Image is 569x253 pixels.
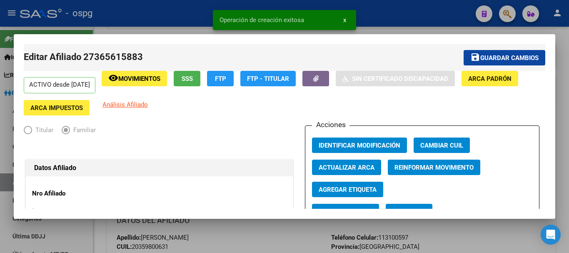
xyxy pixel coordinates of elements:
[336,71,455,86] button: Sin Certificado Discapacidad
[337,13,353,28] button: x
[30,104,83,112] span: ARCA Impuestos
[394,164,474,171] span: Reinformar Movimiento
[24,128,104,135] mat-radio-group: Elija una opción
[240,71,296,86] button: FTP - Titular
[319,186,377,193] span: Agregar Etiqueta
[464,50,545,65] button: Guardar cambios
[182,75,193,83] span: SSS
[215,75,226,83] span: FTP
[102,101,148,108] span: Análisis Afiliado
[34,163,284,173] h1: Datos Afiliado
[386,204,432,219] button: Categoria
[24,52,143,62] span: Editar Afiliado 27365615883
[220,16,304,24] span: Operación de creación exitosa
[70,125,96,135] span: Familiar
[388,160,480,175] button: Reinformar Movimiento
[319,142,400,149] span: Identificar Modificación
[541,225,561,245] div: Open Intercom Messenger
[102,71,167,86] button: Movimientos
[312,160,381,175] button: Actualizar ARCA
[207,71,234,86] button: FTP
[312,119,349,130] h3: Acciones
[247,75,289,83] span: FTP - Titular
[470,52,480,62] mat-icon: save
[312,182,383,197] button: Agregar Etiqueta
[312,204,379,219] button: Vencimiento PMI
[420,142,463,149] span: Cambiar CUIL
[414,138,470,153] button: Cambiar CUIL
[480,54,539,62] span: Guardar cambios
[174,71,200,86] button: SSS
[24,77,95,93] p: ACTIVO desde [DATE]
[392,208,426,215] span: Categoria
[468,75,512,83] span: ARCA Padrón
[319,208,372,215] span: Vencimiento PMI
[462,71,518,86] button: ARCA Padrón
[352,75,448,83] span: Sin Certificado Discapacidad
[343,16,346,24] span: x
[32,125,53,135] span: Titular
[24,100,90,115] button: ARCA Impuestos
[32,189,108,198] p: Nro Afiliado
[118,75,160,83] span: Movimientos
[319,164,374,171] span: Actualizar ARCA
[312,138,407,153] button: Identificar Modificación
[108,73,118,83] mat-icon: remove_red_eye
